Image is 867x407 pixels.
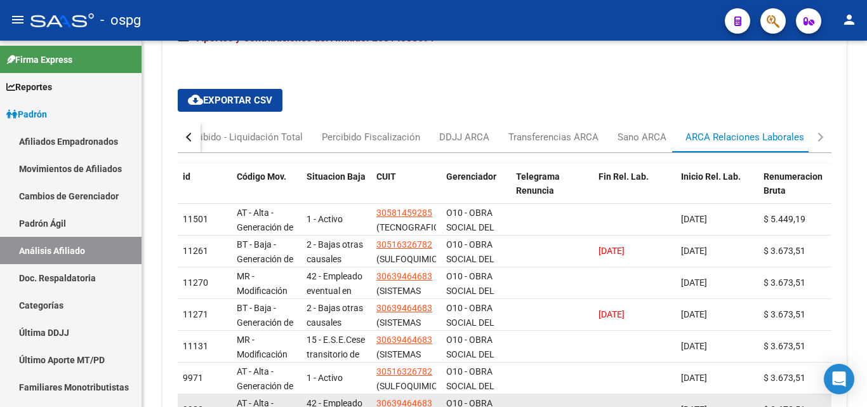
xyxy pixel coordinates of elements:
span: 11261 [183,246,208,256]
span: [DATE] [599,246,625,256]
span: 30639464683 [376,335,432,345]
span: 30639464683 [376,271,432,281]
span: (SULFOQUIMICA SOCIEDAD ANONIMA ARGENTINA INDUSTRIA COMERCIAL Y AGROPECUARIA) [376,254,446,351]
span: Renumeracion Bruta [764,171,823,196]
span: 42 - Empleado eventual en [GEOGRAPHIC_DATA] (para uso de la ESE) mes completo [307,271,392,354]
div: Percibido Fiscalización [322,130,420,144]
span: $ 3.673,51 [764,309,805,319]
span: $ 3.673,51 [764,373,805,383]
span: 1 - Activo [307,214,343,224]
span: [DATE] [681,277,707,288]
span: (TECNOGRAFIC SOCIEDAD ANONIMA) [376,222,439,262]
span: id [183,171,190,182]
span: [DATE] [681,309,707,319]
span: 30516326782 [376,366,432,377]
span: [DATE] [599,309,625,319]
span: BT - Baja - Generación de Clave [237,303,293,342]
mat-icon: person [842,12,857,27]
span: 11501 [183,214,208,224]
span: O10 - OBRA SOCIAL DEL PERSONAL GRAFICO [446,208,494,261]
datatable-header-cell: Situacion Baja [301,163,371,219]
span: 11270 [183,277,208,288]
span: AT - Alta - Generación de clave [237,208,293,247]
span: Aportes y Contribuciones del Afiliado: 20314388691 [197,32,435,44]
span: MR - Modificación de datos en la relación CUIT –CUIL [237,271,296,339]
span: $ 3.673,51 [764,277,805,288]
datatable-header-cell: Gerenciador [441,163,511,219]
span: 15 - E.S.E.Cese transitorio de servicios [307,335,365,374]
span: MR - Modificación de datos en la relación CUIT –CUIL [237,335,296,403]
div: Open Intercom Messenger [824,364,854,394]
datatable-header-cell: id [178,163,232,219]
span: O10 - OBRA SOCIAL DEL PERSONAL GRAFICO [446,303,494,356]
span: O10 - OBRA SOCIAL DEL PERSONAL GRAFICO [446,271,494,324]
span: [DATE] [681,214,707,224]
span: Situacion Baja [307,171,366,182]
div: Percibido - Liquidación Total [182,130,303,144]
span: (SISTEMAS TEMPORARIOS S A) [376,317,437,357]
span: 30516326782 [376,239,432,250]
span: 9971 [183,373,203,383]
span: 2 - Bajas otras causales [307,303,363,328]
span: AT - Alta - Generación de clave [237,366,293,406]
span: - ospg [100,6,141,34]
datatable-header-cell: Fin Rel. Lab. [593,163,676,219]
datatable-header-cell: Renumeracion Bruta [758,163,828,219]
span: $ 5.449,19 [764,214,805,224]
span: BT - Baja - Generación de Clave [237,239,293,279]
span: $ 3.673,51 [764,246,805,256]
span: 2 - Bajas otras causales [307,239,363,264]
button: Exportar CSV [178,89,282,112]
datatable-header-cell: Telegrama Renuncia [511,163,593,219]
datatable-header-cell: Código Mov. [232,163,301,219]
span: 11271 [183,309,208,319]
span: O10 - OBRA SOCIAL DEL PERSONAL GRAFICO [446,335,494,388]
mat-icon: menu [10,12,25,27]
span: [DATE] [681,341,707,351]
span: Código Mov. [237,171,286,182]
span: 11131 [183,341,208,351]
span: [DATE] [681,246,707,256]
span: O10 - OBRA SOCIAL DEL PERSONAL GRAFICO [446,239,494,293]
datatable-header-cell: CUIT [371,163,441,219]
div: DDJJ ARCA [439,130,489,144]
span: Exportar CSV [188,95,272,106]
span: Reportes [6,80,52,94]
span: (SISTEMAS TEMPORARIOS S A) [376,286,437,325]
div: ARCA Relaciones Laborales [685,130,804,144]
span: Padrón [6,107,47,121]
datatable-header-cell: Inicio Rel. Lab. [676,163,758,219]
span: Telegrama Renuncia [516,171,560,196]
span: (SISTEMAS TEMPORARIOS S A) [376,349,437,389]
span: Firma Express [6,53,72,67]
span: [DATE] [681,373,707,383]
div: Transferencias ARCA [508,130,599,144]
span: $ 3.673,51 [764,341,805,351]
span: Fin Rel. Lab. [599,171,649,182]
span: Gerenciador [446,171,496,182]
span: CUIT [376,171,396,182]
span: 30581459285 [376,208,432,218]
span: 30639464683 [376,303,432,313]
div: Sano ARCA [618,130,666,144]
mat-icon: cloud_download [188,92,203,107]
span: Inicio Rel. Lab. [681,171,741,182]
span: 1 - Activo [307,373,343,383]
